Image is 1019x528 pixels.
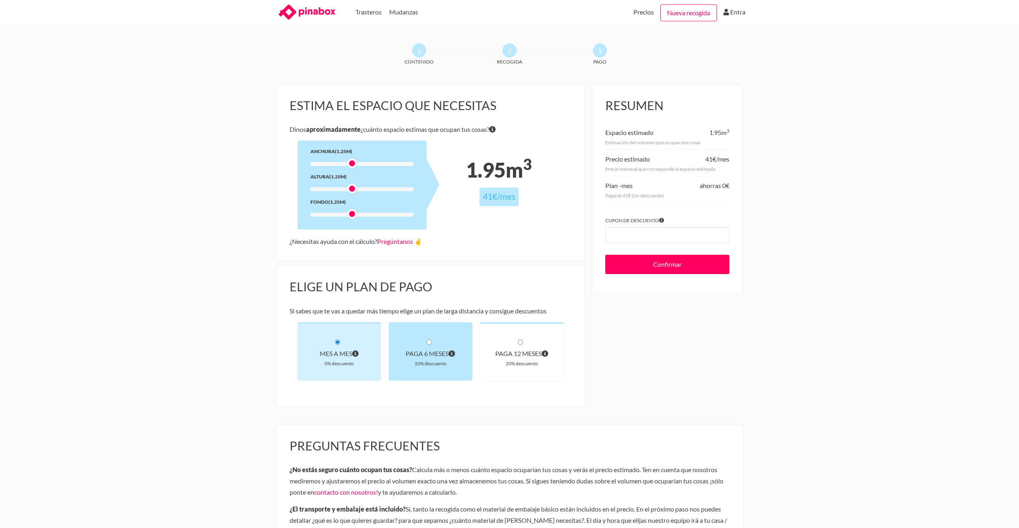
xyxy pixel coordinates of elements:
[290,98,572,113] h3: Estima el espacio que necesitas
[352,348,359,359] span: Pagas al principio de cada mes por el volumen que ocupan tus cosas. A diferencia de otros planes ...
[523,155,532,173] sup: 3
[402,359,459,368] div: 10% descuento
[329,174,347,180] span: (1.25m)
[506,158,532,182] span: m
[605,138,729,147] div: Estimación del volumen que ocupan tus cosas
[605,180,633,191] div: Plan -
[605,216,729,225] label: Cupon de descuento
[310,198,414,206] div: Fondo
[389,57,449,66] span: Contenido
[542,348,548,359] span: Pagas cada 12 meses por el volumen que ocupan tus cosas. El precio incluye el descuento de 20% y ...
[290,279,572,295] h3: Elige un plan de pago
[709,129,721,136] span: 1.95
[659,216,664,225] span: Si tienes algún cupón introdúcelo para aplicar el descuento
[502,43,517,57] span: 2
[705,155,716,163] span: 41€
[310,147,414,156] div: Anchura
[310,348,368,359] div: Mes a mes
[412,43,426,57] span: 1
[605,153,650,165] div: Precio estimado
[605,191,729,200] div: Pagarás 41€ (sin descuento)
[290,505,406,513] b: ¿El transporte y embalaje está incluido?
[621,182,633,189] span: mes
[290,236,572,247] div: ¿Necesitas ayuda con el cálculo?
[466,158,506,182] span: 1.95
[290,124,572,135] p: Dinos ¿cuánto espacio estimas que ocupan tus cosas?
[489,124,496,135] span: Si tienes dudas sobre volumen exacto de tus cosas no te preocupes porque nuestro equipo te dirá e...
[306,125,361,133] b: aproximadamente
[290,438,730,454] h3: Preguntas frecuentes
[700,180,729,191] div: ahorras 0€
[605,98,729,113] h3: Resumen
[310,359,368,368] div: 0% descuento
[660,4,717,21] a: Nueva recogida
[593,43,607,57] span: 3
[605,165,729,173] div: Precio mensual que corresponde al espacio estimado
[605,127,653,138] div: Espacio estimado
[727,128,729,134] sup: 3
[290,464,730,498] p: Calcula más o menos cuánto espacio ocuparían tus cosas y verás el precio estimado. Ten en cuenta ...
[874,425,1019,528] iframe: Chat Widget
[605,255,729,274] input: Confirmar
[493,359,551,368] div: 20% descuento
[493,348,551,359] div: paga 12 meses
[290,466,412,473] b: ¿No estás seguro cuánto ocupan tus cosas?
[480,57,540,66] span: Recogida
[449,348,455,359] span: Pagas cada 6 meses por el volumen que ocupan tus cosas. El precio incluye el descuento de 10% y e...
[290,305,572,317] p: Si sabes que te vas a quedar más tiempo elige un plan de larga distancia y consigue descuentos
[721,129,729,136] span: m
[314,488,378,496] a: contacto con nosotros!
[874,425,1019,528] div: Widget de chat
[716,155,729,163] span: /mes
[377,237,422,245] a: Pregúntanos 🤞
[402,348,459,359] div: paga 6 meses
[483,191,497,202] span: 41€
[310,172,414,181] div: Altura
[497,191,515,202] span: /mes
[570,57,630,66] span: Pago
[329,199,346,205] span: (1.25m)
[335,148,352,154] span: (1.25m)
